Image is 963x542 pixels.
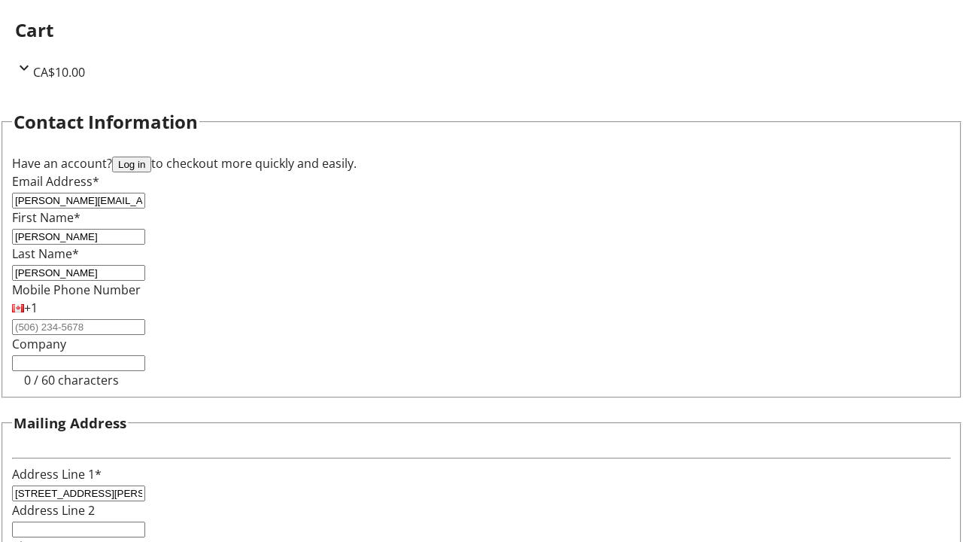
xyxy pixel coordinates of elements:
input: (506) 234-5678 [12,319,145,335]
label: Mobile Phone Number [12,282,141,298]
label: Address Line 2 [12,502,95,519]
tr-character-limit: 0 / 60 characters [24,372,119,388]
label: Company [12,336,66,352]
h2: Contact Information [14,108,198,135]
label: Last Name* [12,245,79,262]
span: CA$10.00 [33,64,85,81]
input: Address [12,486,145,501]
label: Email Address* [12,173,99,190]
div: Have an account? to checkout more quickly and easily. [12,154,951,172]
label: Address Line 1* [12,466,102,483]
h2: Cart [15,17,948,44]
button: Log in [112,157,151,172]
h3: Mailing Address [14,413,126,434]
label: First Name* [12,209,81,226]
